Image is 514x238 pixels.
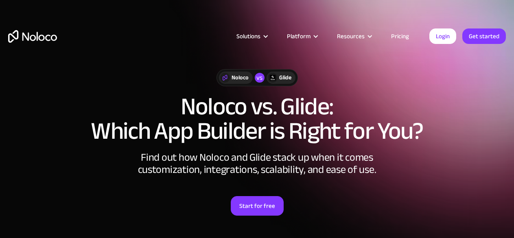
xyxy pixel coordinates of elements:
[135,151,379,176] div: Find out how Noloco and Glide stack up when it comes customization, integrations, scalability, an...
[8,94,506,143] h1: Noloco vs. Glide: Which App Builder is Right for You?
[236,31,260,41] div: Solutions
[279,73,291,82] div: Glide
[327,31,381,41] div: Resources
[287,31,311,41] div: Platform
[255,73,265,83] div: vs
[232,73,249,82] div: Noloco
[381,31,419,41] a: Pricing
[337,31,365,41] div: Resources
[226,31,277,41] div: Solutions
[462,28,506,44] a: Get started
[8,30,57,43] a: home
[277,31,327,41] div: Platform
[231,196,284,216] a: Start for free
[429,28,456,44] a: Login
